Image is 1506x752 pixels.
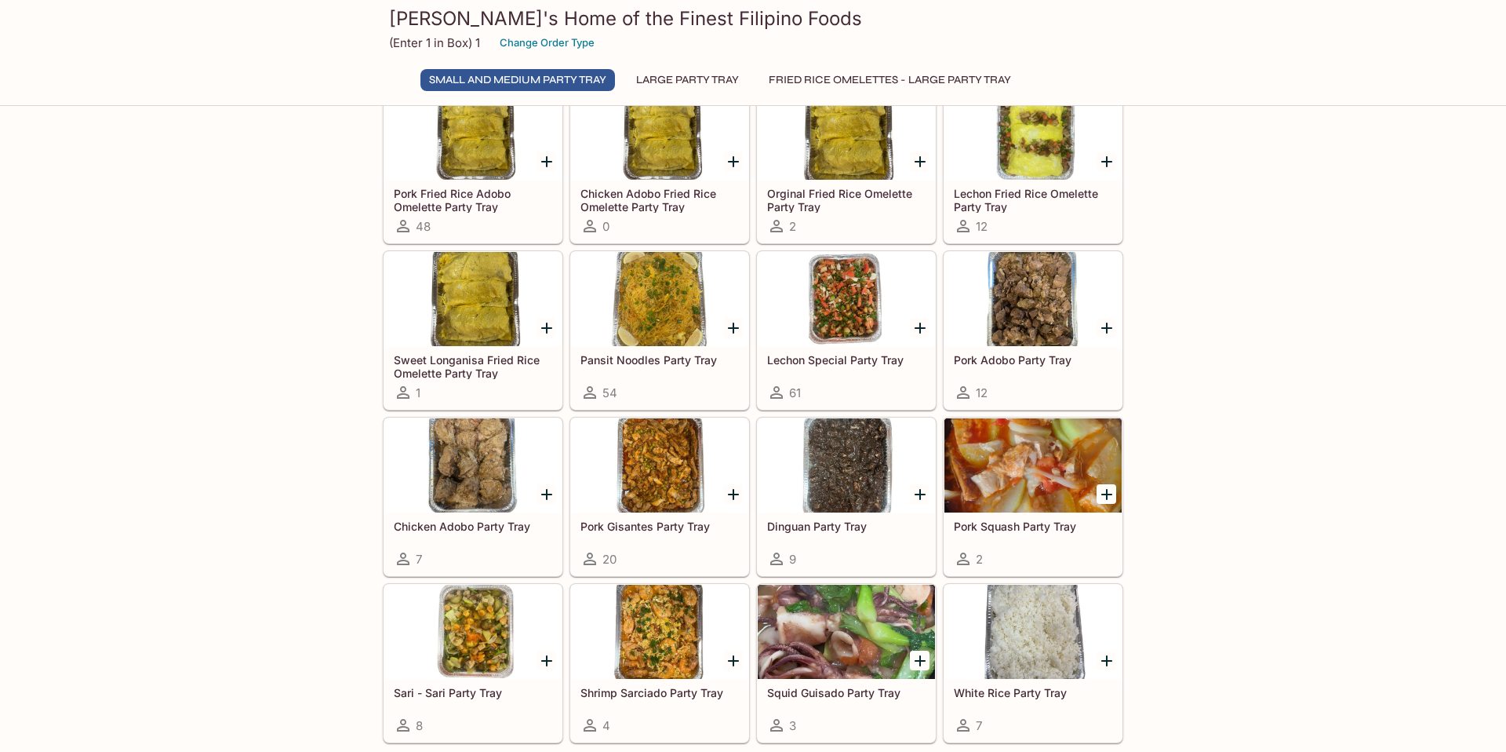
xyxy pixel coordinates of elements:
[384,418,562,513] div: Chicken Adobo Party Tray
[571,418,748,513] div: Pork Gisantes Party Tray
[1097,151,1116,171] button: Add Lechon Fried Rice Omelette Party Tray
[723,651,743,670] button: Add Shrimp Sarciado Party Tray
[602,219,609,234] span: 0
[723,484,743,504] button: Add Pork Gisantes Party Tray
[602,718,610,733] span: 4
[571,86,748,180] div: Chicken Adobo Fried Rice Omelette Party Tray
[1097,318,1116,338] button: Add Pork Adobo Party Tray
[580,686,739,699] h5: Shrimp Sarciado Party Tray
[394,686,552,699] h5: Sari - Sari Party Tray
[758,252,935,346] div: Lechon Special Party Tray
[757,584,936,743] a: Squid Guisado Party Tray3
[384,251,562,410] a: Sweet Longanisa Fried Rice Omelette Party Tray1
[757,418,936,576] a: Dinguan Party Tray9
[944,251,1122,410] a: Pork Adobo Party Tray12
[493,31,602,55] button: Change Order Type
[416,385,420,400] span: 1
[789,219,796,234] span: 2
[944,585,1122,679] div: White Rice Party Tray
[394,187,552,213] h5: Pork Fried Rice Adobo Omelette Party Tray
[976,385,988,400] span: 12
[944,252,1122,346] div: Pork Adobo Party Tray
[384,85,562,243] a: Pork Fried Rice Adobo Omelette Party Tray48
[1097,484,1116,504] button: Add Pork Squash Party Tray
[757,85,936,243] a: Orginal Fried Rice Omelette Party Tray2
[910,484,929,504] button: Add Dinguan Party Tray
[944,418,1122,513] div: Pork Squash Party Tray
[954,353,1112,367] h5: Pork Adobo Party Tray
[389,35,480,50] p: (Enter 1 in Box) 1
[602,385,617,400] span: 54
[944,584,1122,743] a: White Rice Party Tray7
[580,353,739,367] h5: Pansit Noodles Party Tray
[384,418,562,576] a: Chicken Adobo Party Tray7
[602,552,617,567] span: 20
[976,219,988,234] span: 12
[789,718,796,733] span: 3
[537,318,556,338] button: Add Sweet Longanisa Fried Rice Omelette Party Tray
[976,552,983,567] span: 2
[571,252,748,346] div: Pansit Noodles Party Tray
[954,686,1112,699] h5: White Rice Party Tray
[537,151,556,171] button: Add Pork Fried Rice Adobo Omelette Party Tray
[570,584,749,743] a: Shrimp Sarciado Party Tray4
[757,251,936,410] a: Lechon Special Party Tray61
[571,585,748,679] div: Shrimp Sarciado Party Tray
[789,552,796,567] span: 9
[570,251,749,410] a: Pansit Noodles Party Tray54
[760,69,1020,91] button: Fried Rice Omelettes - Large Party Tray
[570,418,749,576] a: Pork Gisantes Party Tray20
[384,585,562,679] div: Sari - Sari Party Tray
[580,520,739,533] h5: Pork Gisantes Party Tray
[394,353,552,379] h5: Sweet Longanisa Fried Rice Omelette Party Tray
[394,520,552,533] h5: Chicken Adobo Party Tray
[954,187,1112,213] h5: Lechon Fried Rice Omelette Party Tray
[384,252,562,346] div: Sweet Longanisa Fried Rice Omelette Party Tray
[570,85,749,243] a: Chicken Adobo Fried Rice Omelette Party Tray0
[758,418,935,513] div: Dinguan Party Tray
[910,318,929,338] button: Add Lechon Special Party Tray
[416,552,422,567] span: 7
[537,484,556,504] button: Add Chicken Adobo Party Tray
[416,219,431,234] span: 48
[767,187,926,213] h5: Orginal Fried Rice Omelette Party Tray
[910,151,929,171] button: Add Orginal Fried Rice Omelette Party Tray
[767,686,926,699] h5: Squid Guisado Party Tray
[416,718,423,733] span: 8
[767,353,926,367] h5: Lechon Special Party Tray
[758,86,935,180] div: Orginal Fried Rice Omelette Party Tray
[1097,651,1116,670] button: Add White Rice Party Tray
[384,86,562,180] div: Pork Fried Rice Adobo Omelette Party Tray
[758,585,935,679] div: Squid Guisado Party Tray
[910,651,929,670] button: Add Squid Guisado Party Tray
[420,69,615,91] button: Small and Medium Party Tray
[944,86,1122,180] div: Lechon Fried Rice Omelette Party Tray
[627,69,748,91] button: Large Party Tray
[723,151,743,171] button: Add Chicken Adobo Fried Rice Omelette Party Tray
[789,385,801,400] span: 61
[723,318,743,338] button: Add Pansit Noodles Party Tray
[976,718,982,733] span: 7
[580,187,739,213] h5: Chicken Adobo Fried Rice Omelette Party Tray
[537,651,556,670] button: Add Sari - Sari Party Tray
[389,6,1117,31] h3: [PERSON_NAME]'s Home of the Finest Filipino Foods
[384,584,562,743] a: Sari - Sari Party Tray8
[944,418,1122,576] a: Pork Squash Party Tray2
[767,520,926,533] h5: Dinguan Party Tray
[944,85,1122,243] a: Lechon Fried Rice Omelette Party Tray12
[954,520,1112,533] h5: Pork Squash Party Tray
